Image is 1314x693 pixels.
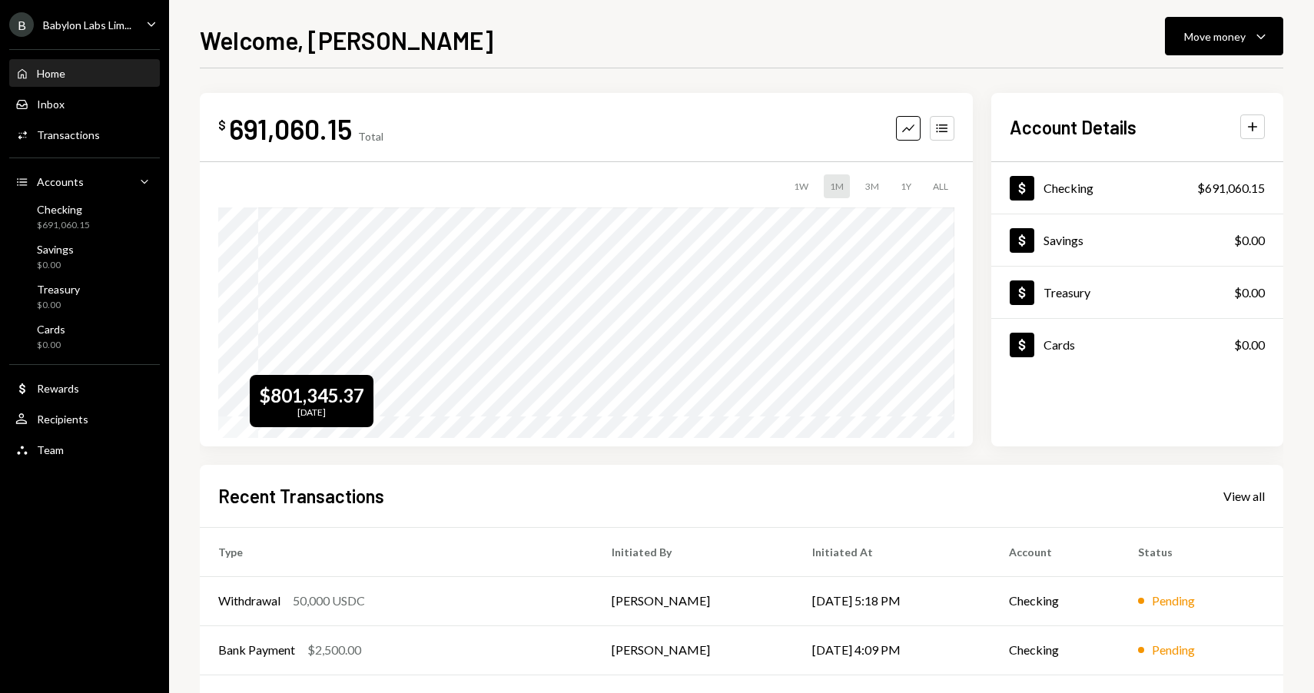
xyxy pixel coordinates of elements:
[9,405,160,433] a: Recipients
[991,267,1283,318] a: Treasury$0.00
[1234,336,1265,354] div: $0.00
[9,167,160,195] a: Accounts
[991,214,1283,266] a: Savings$0.00
[37,382,79,395] div: Rewards
[9,12,34,37] div: B
[9,59,160,87] a: Home
[1223,487,1265,504] a: View all
[37,175,84,188] div: Accounts
[794,625,990,675] td: [DATE] 4:09 PM
[37,259,74,272] div: $0.00
[1044,337,1075,352] div: Cards
[991,162,1283,214] a: Checking$691,060.15
[9,238,160,275] a: Savings$0.00
[43,18,131,31] div: Babylon Labs Lim...
[9,121,160,148] a: Transactions
[1152,641,1195,659] div: Pending
[927,174,954,198] div: ALL
[859,174,885,198] div: 3M
[37,203,90,216] div: Checking
[824,174,850,198] div: 1M
[37,413,88,426] div: Recipients
[1165,17,1283,55] button: Move money
[358,130,383,143] div: Total
[218,641,295,659] div: Bank Payment
[1044,285,1090,300] div: Treasury
[37,299,80,312] div: $0.00
[37,128,100,141] div: Transactions
[894,174,917,198] div: 1Y
[9,374,160,402] a: Rewards
[200,25,493,55] h1: Welcome, [PERSON_NAME]
[794,576,990,625] td: [DATE] 5:18 PM
[1234,283,1265,302] div: $0.00
[218,483,384,509] h2: Recent Transactions
[1152,592,1195,610] div: Pending
[37,323,65,336] div: Cards
[37,443,64,456] div: Team
[9,198,160,235] a: Checking$691,060.15
[593,576,795,625] td: [PERSON_NAME]
[37,339,65,352] div: $0.00
[307,641,361,659] div: $2,500.00
[1184,28,1246,45] div: Move money
[37,219,90,232] div: $691,060.15
[9,278,160,315] a: Treasury$0.00
[293,592,365,610] div: 50,000 USDC
[1044,233,1083,247] div: Savings
[9,318,160,355] a: Cards$0.00
[1120,527,1283,576] th: Status
[37,67,65,80] div: Home
[593,527,795,576] th: Initiated By
[788,174,815,198] div: 1W
[37,98,65,111] div: Inbox
[9,436,160,463] a: Team
[1197,179,1265,197] div: $691,060.15
[37,243,74,256] div: Savings
[218,592,280,610] div: Withdrawal
[1010,114,1136,140] h2: Account Details
[1234,231,1265,250] div: $0.00
[593,625,795,675] td: [PERSON_NAME]
[9,90,160,118] a: Inbox
[990,625,1120,675] td: Checking
[37,283,80,296] div: Treasury
[200,527,593,576] th: Type
[990,527,1120,576] th: Account
[991,319,1283,370] a: Cards$0.00
[990,576,1120,625] td: Checking
[1223,489,1265,504] div: View all
[794,527,990,576] th: Initiated At
[218,118,226,133] div: $
[1044,181,1093,195] div: Checking
[229,111,352,146] div: 691,060.15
